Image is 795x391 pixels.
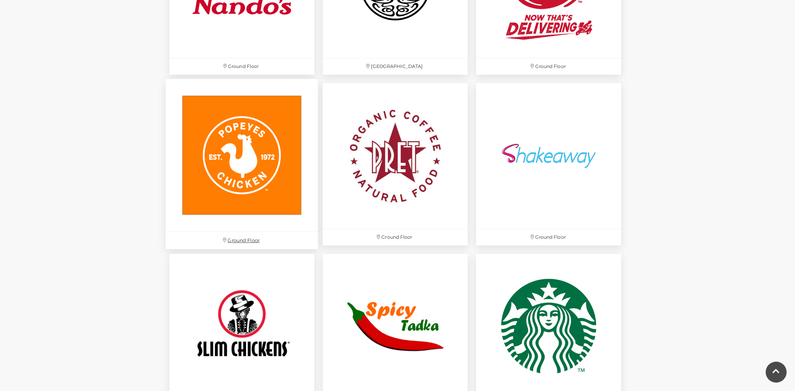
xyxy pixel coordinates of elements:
[323,229,468,245] p: Ground Floor
[169,58,314,75] p: Ground Floor
[472,79,625,249] a: Ground Floor
[319,79,472,249] a: Ground Floor
[323,58,468,75] p: [GEOGRAPHIC_DATA]
[476,58,621,75] p: Ground Floor
[166,232,318,249] p: Ground Floor
[476,229,621,245] p: Ground Floor
[161,75,322,254] a: Ground Floor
